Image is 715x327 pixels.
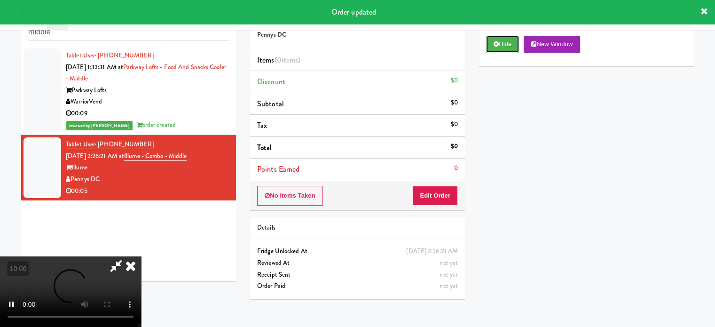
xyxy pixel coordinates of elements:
[257,120,267,131] span: Tax
[257,269,458,281] div: Receipt Sent
[412,186,458,206] button: Edit Order
[257,186,323,206] button: No Items Taken
[137,120,176,129] span: order created
[406,246,458,257] div: [DATE] 2:26:21 AM
[66,96,229,108] div: WarriorVend
[66,140,154,149] a: Tablet User· [PHONE_NUMBER]
[451,75,458,87] div: $0
[451,119,458,130] div: $0
[257,280,458,292] div: Order Paid
[440,270,458,279] span: not yet
[486,36,519,53] button: Hide
[257,32,458,39] h5: Pennys DC
[451,141,458,152] div: $0
[451,97,458,109] div: $0
[66,63,123,72] span: [DATE] 1:33:31 AM at
[66,108,229,120] div: 00:09
[21,46,236,135] li: Tablet User· [PHONE_NUMBER][DATE] 1:33:31 AM atParkway Lofts - Food and Snacks Cooler - MiddlePar...
[66,85,229,96] div: Parkway Lofts
[257,55,300,65] span: Items
[66,185,229,197] div: 00:05
[257,142,272,153] span: Total
[257,222,458,234] div: Details
[124,152,187,161] a: Illume - Combo - Middle
[66,174,229,185] div: Pennys DC
[440,258,458,267] span: not yet
[454,162,458,174] div: 0
[28,24,229,41] input: Search vision orders
[95,51,154,60] span: · [PHONE_NUMBER]
[66,162,229,174] div: Illume
[257,257,458,269] div: Reviewed At
[257,76,285,87] span: Discount
[66,63,226,83] a: Parkway Lofts - Food and Snacks Cooler - Middle
[331,7,376,17] span: Order updated
[21,135,236,200] li: Tablet User· [PHONE_NUMBER][DATE] 2:26:21 AM atIllume - Combo - MiddleIllumePennys DC00:05
[257,246,458,257] div: Fridge Unlocked At
[275,55,301,65] span: (0 )
[66,51,154,60] a: Tablet User· [PHONE_NUMBER]
[282,55,299,65] ng-pluralize: items
[524,36,580,53] button: New Window
[95,140,154,149] span: · [PHONE_NUMBER]
[257,164,299,175] span: Points Earned
[66,152,124,160] span: [DATE] 2:26:21 AM at
[257,98,284,109] span: Subtotal
[66,121,133,130] span: reviewed by [PERSON_NAME]
[440,281,458,290] span: not yet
